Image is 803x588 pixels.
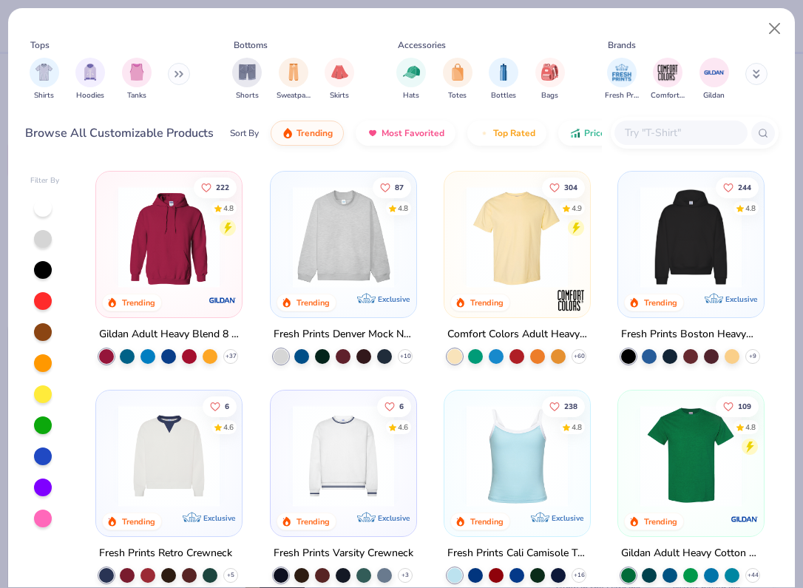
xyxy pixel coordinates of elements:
[203,396,237,417] button: Like
[703,90,725,101] span: Gildan
[99,544,232,563] div: Fresh Prints Retro Crewneck
[573,352,584,361] span: + 60
[556,285,586,315] img: Comfort Colors logo
[325,58,354,101] button: filter button
[745,203,756,214] div: 4.8
[495,64,512,81] img: Bottles Image
[633,405,749,507] img: db319196-8705-402d-8b46-62aaa07ed94f
[226,352,237,361] span: + 37
[397,422,407,433] div: 4.6
[398,38,446,52] div: Accessories
[447,544,587,563] div: Fresh Prints Cali Camisole Top
[402,571,409,580] span: + 3
[572,422,582,433] div: 4.8
[111,186,227,288] img: 01756b78-01f6-4cc6-8d8a-3c30c1a0c8ac
[277,90,311,101] span: Sweatpants
[30,175,60,186] div: Filter By
[204,513,236,523] span: Exclusive
[223,203,234,214] div: 4.8
[605,58,639,101] button: filter button
[542,177,585,197] button: Like
[277,58,311,101] div: filter for Sweatpants
[459,186,575,288] img: 029b8af0-80e6-406f-9fdc-fdf898547912
[443,58,472,101] div: filter for Totes
[564,403,577,410] span: 238
[703,61,725,84] img: Gildan Image
[225,403,229,410] span: 6
[447,325,587,344] div: Comfort Colors Adult Heavyweight T-Shirt
[491,90,516,101] span: Bottles
[236,90,259,101] span: Shorts
[745,422,756,433] div: 4.8
[651,90,685,101] span: Comfort Colors
[489,58,518,101] button: filter button
[382,127,444,139] span: Most Favorited
[541,90,558,101] span: Bags
[30,58,59,101] div: filter for Shirts
[372,177,410,197] button: Like
[34,90,54,101] span: Shirts
[397,203,407,214] div: 4.8
[232,58,262,101] div: filter for Shorts
[402,186,518,288] img: a90f7c54-8796-4cb2-9d6e-4e9644cfe0fe
[330,90,349,101] span: Skirts
[82,64,98,81] img: Hoodies Image
[378,513,410,523] span: Exclusive
[493,127,535,139] span: Top Rated
[325,58,354,101] div: filter for Skirts
[30,58,59,101] button: filter button
[75,58,105,101] div: filter for Hoodies
[716,177,759,197] button: Like
[277,58,311,101] button: filter button
[535,58,565,101] button: filter button
[194,177,237,197] button: Like
[230,126,259,140] div: Sort By
[459,405,575,507] img: a25d9891-da96-49f3-a35e-76288174bf3a
[699,58,729,101] div: filter for Gildan
[651,58,685,101] button: filter button
[575,186,691,288] img: e55d29c3-c55d-459c-bfd9-9b1c499ab3c6
[271,121,344,146] button: Trending
[282,127,294,139] img: trending.gif
[274,325,413,344] div: Fresh Prints Denver Mock Neck Heavyweight Sweatshirt
[127,90,146,101] span: Tanks
[403,90,419,101] span: Hats
[35,64,52,81] img: Shirts Image
[573,571,584,580] span: + 16
[30,38,50,52] div: Tops
[699,58,729,101] button: filter button
[234,38,268,52] div: Bottoms
[651,58,685,101] div: filter for Comfort Colors
[748,571,759,580] span: + 44
[621,544,761,563] div: Gildan Adult Heavy Cotton T-Shirt
[657,61,679,84] img: Comfort Colors Image
[274,544,413,563] div: Fresh Prints Varsity Crewneck
[605,90,639,101] span: Fresh Prints
[738,403,751,410] span: 109
[611,61,633,84] img: Fresh Prints Image
[535,58,565,101] div: filter for Bags
[552,513,583,523] span: Exclusive
[394,183,403,191] span: 87
[450,64,466,81] img: Totes Image
[378,294,410,304] span: Exclusive
[403,64,420,81] img: Hats Image
[584,127,606,139] span: Price
[209,285,238,315] img: Gildan logo
[75,58,105,101] button: filter button
[402,405,518,507] img: b6dde052-8961-424d-8094-bd09ce92eca4
[605,58,639,101] div: filter for Fresh Prints
[542,396,585,417] button: Like
[232,58,262,101] button: filter button
[399,403,403,410] span: 6
[285,405,402,507] img: 4d4398e1-a86f-4e3e-85fd-b9623566810e
[25,124,214,142] div: Browse All Customizable Products
[489,58,518,101] div: filter for Bottles
[376,396,410,417] button: Like
[239,64,256,81] img: Shorts Image
[399,352,410,361] span: + 10
[331,64,348,81] img: Skirts Image
[725,294,757,304] span: Exclusive
[575,405,691,507] img: 61d0f7fa-d448-414b-acbf-5d07f88334cb
[716,396,759,417] button: Like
